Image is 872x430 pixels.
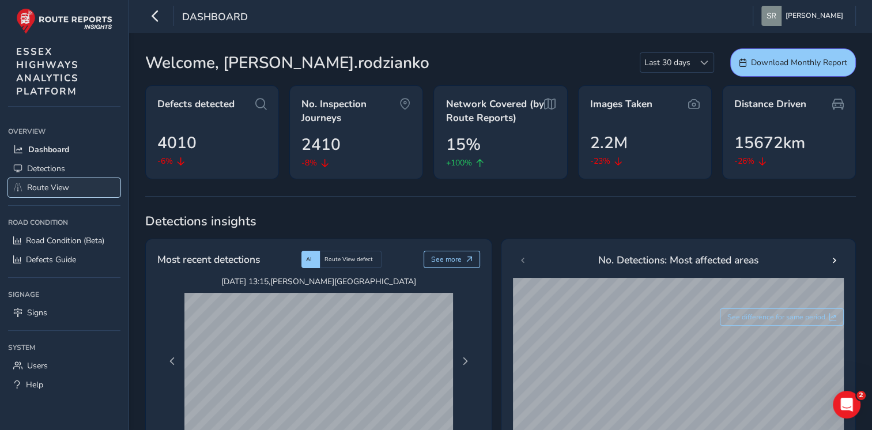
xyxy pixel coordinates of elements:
button: Previous Page [164,353,180,369]
span: 15% [446,133,480,157]
span: Road Condition (Beta) [26,235,104,246]
a: Road Condition (Beta) [8,231,120,250]
span: -26% [734,155,754,167]
span: -8% [301,157,317,169]
span: Images Taken [590,97,652,111]
span: -6% [157,155,173,167]
span: Defects detected [157,97,235,111]
div: Road Condition [8,214,120,231]
div: AI [301,251,320,268]
span: Signs [27,307,47,318]
span: -23% [590,155,610,167]
div: Signage [8,286,120,303]
span: See difference for same period [727,312,825,322]
span: [DATE] 13:15 , [PERSON_NAME][GEOGRAPHIC_DATA] [184,276,453,287]
span: Route View [27,182,69,193]
span: No. Inspection Journeys [301,97,399,125]
a: Dashboard [8,140,120,159]
span: 2 [856,391,866,400]
span: 4010 [157,131,197,155]
span: [PERSON_NAME] [786,6,843,26]
button: Download Monthly Report [730,48,856,77]
img: rr logo [16,8,112,34]
div: System [8,339,120,356]
a: Route View [8,178,120,197]
span: Users [27,360,48,371]
span: Dashboard [182,10,248,26]
a: Users [8,356,120,375]
button: Next Page [457,353,473,369]
span: Route View defect [324,255,373,263]
span: Defects Guide [26,254,76,265]
span: Distance Driven [734,97,806,111]
span: Help [26,379,43,390]
span: Detections [27,163,65,174]
a: Help [8,375,120,394]
span: Detections insights [145,213,856,230]
span: ESSEX HIGHWAYS ANALYTICS PLATFORM [16,45,79,98]
button: [PERSON_NAME] [761,6,847,26]
iframe: Intercom live chat [833,391,860,418]
span: Network Covered (by Route Reports) [446,97,543,125]
span: Dashboard [28,144,69,155]
a: Signs [8,303,120,322]
div: Route View defect [320,251,382,268]
div: Overview [8,123,120,140]
a: Defects Guide [8,250,120,269]
span: 2410 [301,133,341,157]
span: Last 30 days [640,53,694,72]
button: See difference for same period [720,308,844,326]
span: 2.2M [590,131,628,155]
span: 15672km [734,131,805,155]
span: Welcome, [PERSON_NAME].rodzianko [145,51,429,75]
span: Download Monthly Report [751,57,847,68]
button: See more [424,251,481,268]
a: Detections [8,159,120,178]
span: +100% [446,157,471,169]
span: No. Detections: Most affected areas [598,252,758,267]
img: diamond-layout [761,6,782,26]
span: Most recent detections [157,252,260,267]
span: See more [431,255,462,264]
span: AI [306,255,312,263]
